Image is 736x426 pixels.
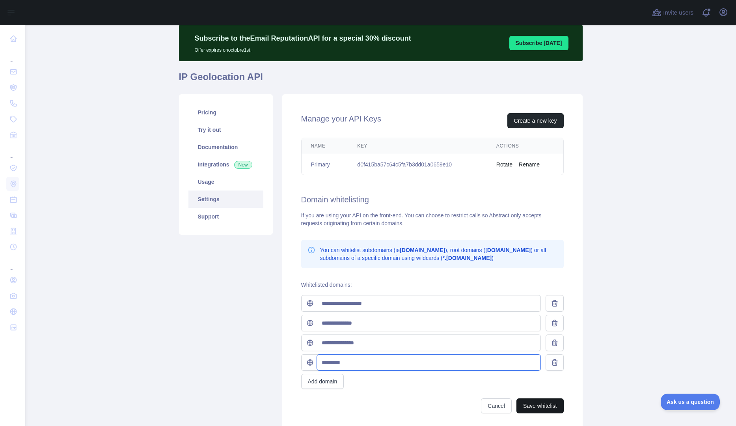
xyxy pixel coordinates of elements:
[509,36,568,50] button: Subscribe [DATE]
[179,71,583,90] h1: IP Geolocation API
[188,173,263,191] a: Usage
[516,398,564,413] button: Save whitelist
[302,154,348,175] td: Primary
[188,156,263,173] a: Integrations New
[663,8,693,17] span: Invite users
[496,161,512,168] button: Rotate
[301,211,564,227] div: If you are using your API on the front-end. You can choose to restrict calls so Abstract only acc...
[6,47,19,63] div: ...
[487,138,563,154] th: Actions
[6,144,19,159] div: ...
[320,246,557,262] p: You can whitelist subdomains (ie ), root domains ( ) or all subdomains of a specific domain using...
[188,104,263,121] a: Pricing
[6,256,19,271] div: ...
[507,113,564,128] button: Create a new key
[519,161,540,168] button: Rename
[485,247,531,253] b: [DOMAIN_NAME]
[661,394,720,410] iframe: Toggle Customer Support
[195,44,411,53] p: Offer expires on octobre 1st.
[301,194,564,205] h2: Domain whitelisting
[400,247,445,253] b: [DOMAIN_NAME]
[234,161,252,169] span: New
[348,154,486,175] td: d0f415ba57c64c5fa7b3dd01a0659e10
[443,255,492,261] b: *.[DOMAIN_NAME]
[348,138,486,154] th: Key
[188,208,263,225] a: Support
[188,121,263,138] a: Try it out
[481,398,512,413] button: Cancel
[188,138,263,156] a: Documentation
[188,191,263,208] a: Settings
[195,33,411,44] p: Subscribe to the Email Reputation API for a special 30 % discount
[650,6,695,19] button: Invite users
[301,113,381,128] h2: Manage your API Keys
[301,374,344,389] button: Add domain
[301,282,352,288] label: Whitelisted domains:
[302,138,348,154] th: Name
